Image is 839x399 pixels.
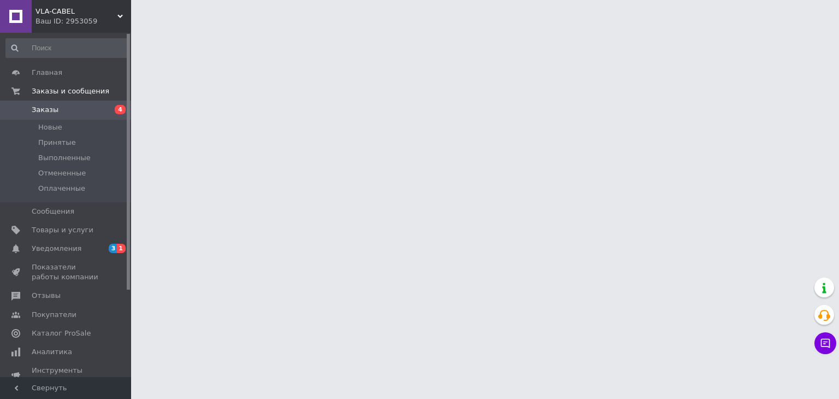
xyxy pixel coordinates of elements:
input: Поиск [5,38,129,58]
span: 3 [109,244,117,253]
span: Отзывы [32,291,61,301]
span: Принятые [38,138,76,148]
button: Чат с покупателем [814,332,836,354]
span: 4 [115,105,126,114]
span: Заказы [32,105,58,115]
span: Новые [38,122,62,132]
span: Уведомления [32,244,81,254]
div: Ваш ID: 2953059 [36,16,131,26]
span: Товары и услуги [32,225,93,235]
span: Каталог ProSale [32,328,91,338]
span: Показатели работы компании [32,262,101,282]
span: Выполненные [38,153,91,163]
span: Оплаченные [38,184,85,193]
span: Отмененные [38,168,86,178]
span: Аналитика [32,347,72,357]
span: VLA-CABEL [36,7,117,16]
span: 1 [117,244,126,253]
span: Покупатели [32,310,76,320]
span: Сообщения [32,207,74,216]
span: Инструменты вебмастера и SEO [32,366,101,385]
span: Заказы и сообщения [32,86,109,96]
span: Главная [32,68,62,78]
